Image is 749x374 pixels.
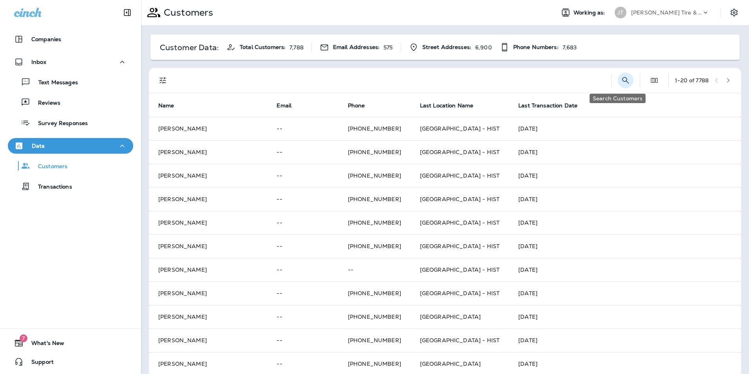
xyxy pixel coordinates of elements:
[149,164,267,187] td: [PERSON_NAME]
[518,102,577,109] span: Last Transaction Date
[149,187,267,211] td: [PERSON_NAME]
[277,102,302,109] span: Email
[675,77,709,84] div: 1 - 20 of 7788
[513,44,559,51] span: Phone Numbers:
[240,44,286,51] span: Total Customers:
[338,211,411,234] td: [PHONE_NUMBER]
[30,183,72,191] p: Transactions
[422,44,471,51] span: Street Addresses:
[277,243,329,249] p: --
[420,290,499,297] span: [GEOGRAPHIC_DATA] - HIST
[31,36,61,42] p: Companies
[509,211,741,234] td: [DATE]
[590,94,646,103] div: Search Customers
[333,44,380,51] span: Email Addresses:
[8,54,133,70] button: Inbox
[8,31,133,47] button: Companies
[149,258,267,281] td: [PERSON_NAME]
[509,234,741,258] td: [DATE]
[618,73,633,88] button: Search Customers
[338,329,411,352] td: [PHONE_NUMBER]
[384,44,393,51] p: 575
[277,125,329,132] p: --
[420,266,499,273] span: [GEOGRAPHIC_DATA] - HIST
[31,59,46,65] p: Inbox
[420,102,474,109] span: Last Location Name
[277,361,329,367] p: --
[420,125,499,132] span: [GEOGRAPHIC_DATA] - HIST
[289,44,304,51] p: 7,788
[8,74,133,90] button: Text Messages
[24,359,54,368] span: Support
[149,234,267,258] td: [PERSON_NAME]
[420,196,499,203] span: [GEOGRAPHIC_DATA] - HIST
[160,44,219,51] p: Customer Data:
[615,7,626,18] div: JT
[149,281,267,305] td: [PERSON_NAME]
[31,79,78,87] p: Text Messages
[277,267,329,273] p: --
[149,117,267,140] td: [PERSON_NAME]
[30,120,88,127] p: Survey Responses
[518,102,588,109] span: Last Transaction Date
[30,100,60,107] p: Reviews
[338,305,411,329] td: [PHONE_NUMBER]
[277,290,329,296] p: --
[8,158,133,174] button: Customers
[509,329,741,352] td: [DATE]
[646,73,662,88] button: Edit Fields
[277,149,329,155] p: --
[161,7,213,18] p: Customers
[158,102,174,109] span: Name
[727,5,741,20] button: Settings
[8,335,133,351] button: 7What's New
[563,44,577,51] p: 7,683
[509,187,741,211] td: [DATE]
[420,313,481,320] span: [GEOGRAPHIC_DATA]
[420,149,499,156] span: [GEOGRAPHIC_DATA] - HIST
[277,220,329,226] p: --
[509,305,741,329] td: [DATE]
[509,258,741,281] td: [DATE]
[338,187,411,211] td: [PHONE_NUMBER]
[8,354,133,370] button: Support
[509,117,741,140] td: [DATE]
[631,9,702,16] p: [PERSON_NAME] Tire & Auto
[277,102,291,109] span: Email
[509,281,741,305] td: [DATE]
[338,164,411,187] td: [PHONE_NUMBER]
[24,340,64,349] span: What's New
[277,196,329,202] p: --
[8,94,133,111] button: Reviews
[277,337,329,343] p: --
[158,102,185,109] span: Name
[509,164,741,187] td: [DATE]
[420,243,499,250] span: [GEOGRAPHIC_DATA] - HIST
[348,102,375,109] span: Phone
[348,267,401,273] p: --
[149,211,267,234] td: [PERSON_NAME]
[8,178,133,194] button: Transactions
[149,305,267,329] td: [PERSON_NAME]
[420,337,499,344] span: [GEOGRAPHIC_DATA] - HIST
[348,102,365,109] span: Phone
[574,9,607,16] span: Working as:
[149,329,267,352] td: [PERSON_NAME]
[420,102,484,109] span: Last Location Name
[338,117,411,140] td: [PHONE_NUMBER]
[20,334,27,342] span: 7
[338,234,411,258] td: [PHONE_NUMBER]
[149,140,267,164] td: [PERSON_NAME]
[338,281,411,305] td: [PHONE_NUMBER]
[420,172,499,179] span: [GEOGRAPHIC_DATA] - HIST
[30,163,67,171] p: Customers
[277,172,329,179] p: --
[8,114,133,131] button: Survey Responses
[420,360,481,367] span: [GEOGRAPHIC_DATA]
[32,143,45,149] p: Data
[116,5,138,20] button: Collapse Sidebar
[155,73,171,88] button: Filters
[8,138,133,154] button: Data
[475,44,492,51] p: 6,900
[338,140,411,164] td: [PHONE_NUMBER]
